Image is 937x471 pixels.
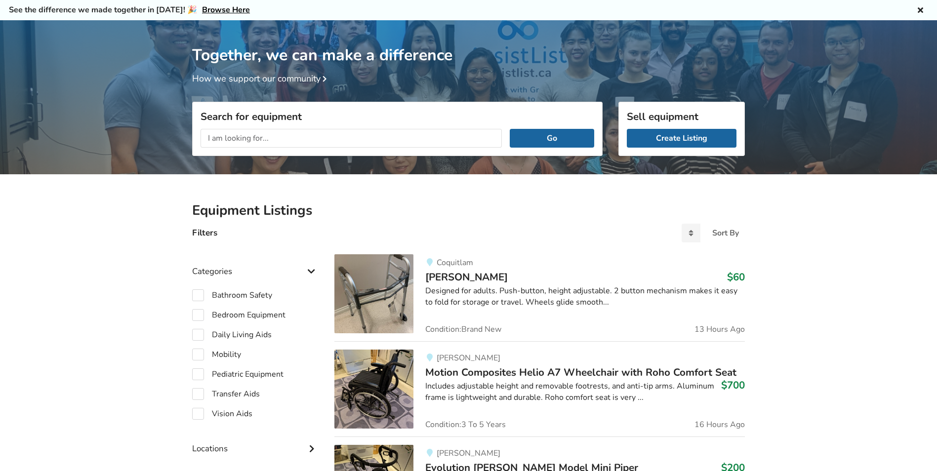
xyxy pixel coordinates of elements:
span: [PERSON_NAME] [425,270,508,284]
label: Pediatric Equipment [192,368,284,380]
h5: See the difference we made together in [DATE]! 🎉 [9,5,250,15]
a: Browse Here [202,4,250,15]
h4: Filters [192,227,217,238]
label: Bathroom Safety [192,289,272,301]
span: Condition: Brand New [425,325,501,333]
a: Create Listing [627,129,736,148]
img: mobility-motion composites helio a7 wheelchair with roho comfort seat [334,350,413,429]
span: 13 Hours Ago [694,325,745,333]
div: Includes adjustable height and removable footrests, and anti-tip arms. Aluminum frame is lightwei... [425,381,745,403]
div: Sort By [712,229,739,237]
input: I am looking for... [201,129,502,148]
a: How we support our community [192,73,330,84]
span: [PERSON_NAME] [437,448,500,459]
h2: Equipment Listings [192,202,745,219]
span: Condition: 3 To 5 Years [425,421,506,429]
label: Daily Living Aids [192,329,272,341]
span: 16 Hours Ago [694,421,745,429]
h3: $700 [721,379,745,392]
h1: Together, we can make a difference [192,20,745,65]
span: [PERSON_NAME] [437,353,500,363]
h3: Search for equipment [201,110,594,123]
h3: $60 [727,271,745,283]
span: Motion Composites Helio A7 Wheelchair with Roho Comfort Seat [425,365,736,379]
span: Coquitlam [437,257,473,268]
label: Transfer Aids [192,388,260,400]
label: Bedroom Equipment [192,309,285,321]
a: mobility-walkerCoquitlam[PERSON_NAME]$60Designed for adults. Push-button, height adjustable. 2 bu... [334,254,745,341]
label: Mobility [192,349,241,360]
div: Categories [192,246,319,281]
img: mobility-walker [334,254,413,333]
div: Designed for adults. Push-button, height adjustable. 2 button mechanism makes it easy to fold for... [425,285,745,308]
a: mobility-motion composites helio a7 wheelchair with roho comfort seat[PERSON_NAME]Motion Composit... [334,341,745,436]
div: Locations [192,424,319,459]
button: Go [510,129,594,148]
h3: Sell equipment [627,110,736,123]
label: Vision Aids [192,408,252,420]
